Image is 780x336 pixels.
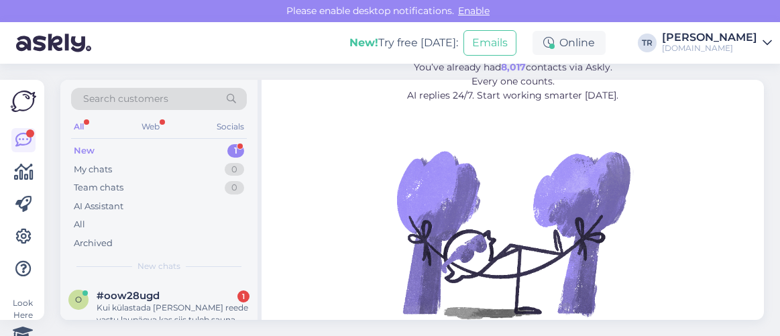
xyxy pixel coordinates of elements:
div: Try free [DATE]: [349,35,458,51]
div: Online [533,31,606,55]
div: Web [139,118,162,135]
div: All [74,218,85,231]
b: New! [349,36,378,49]
div: 1 [227,144,244,158]
span: Search customers [83,92,168,106]
div: TR [638,34,657,52]
div: Archived [74,237,113,250]
div: 0 [225,163,244,176]
span: Enable [454,5,494,17]
button: Emails [463,30,516,56]
div: Kui külastada [PERSON_NAME] reede vastu laupäeva kas siis tuleb sauna kompleks eraldi juurde osta? [97,302,249,326]
a: [PERSON_NAME][DOMAIN_NAME] [662,32,772,54]
div: My chats [74,163,112,176]
div: 1 [237,290,249,302]
div: New [74,144,95,158]
div: AI Assistant [74,200,123,213]
p: You’ve already had contacts via Askly. Every one counts. AI replies 24/7. Start working smarter [... [335,60,691,103]
b: 8,017 [501,61,526,73]
div: Socials [214,118,247,135]
div: Team chats [74,181,123,194]
span: New chats [137,260,180,272]
div: 0 [225,181,244,194]
div: [DOMAIN_NAME] [662,43,757,54]
span: #oow28ugd [97,290,160,302]
div: All [71,118,87,135]
div: [PERSON_NAME] [662,32,757,43]
img: Askly Logo [11,91,36,112]
span: o [75,294,82,304]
